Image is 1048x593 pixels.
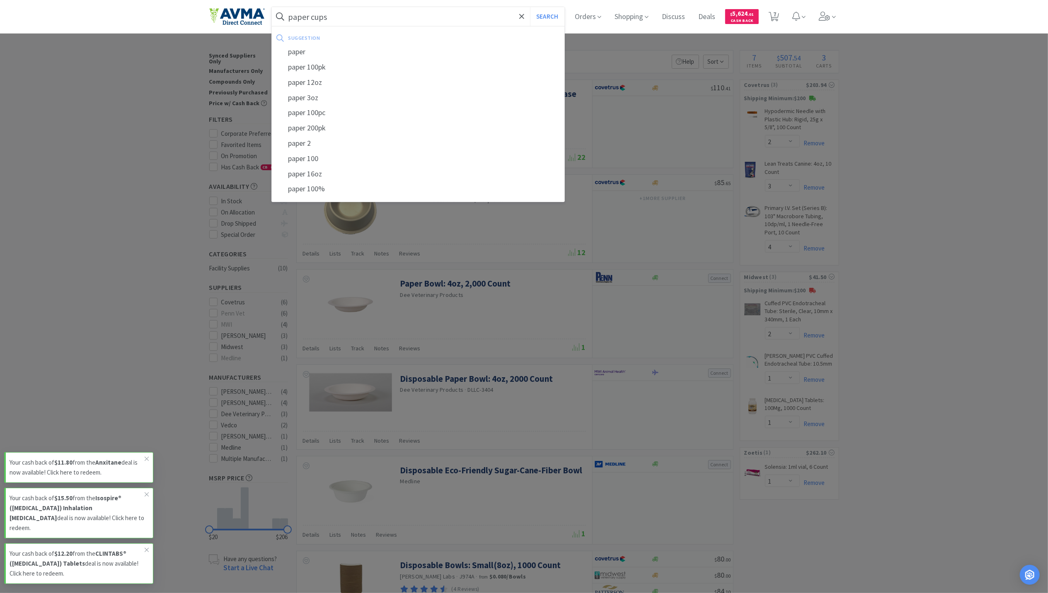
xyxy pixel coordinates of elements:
span: . 01 [748,12,754,17]
div: paper 16oz [272,166,565,182]
input: Search by item, sku, manufacturer, ingredient, size... [272,7,565,26]
div: paper 2 [272,136,565,151]
button: Search [530,7,564,26]
p: Your cash back of from the deal is now available! Click here to redeem. [10,458,145,477]
strong: Isospire® ([MEDICAL_DATA]) Inhalation [MEDICAL_DATA] [10,494,121,522]
a: Deals [695,13,719,21]
span: Cash Back [730,19,754,24]
strong: $11.80 [54,458,73,466]
strong: Anxitane [95,458,121,466]
div: Open Intercom Messenger [1020,565,1040,585]
div: paper 100 [272,151,565,166]
img: e4e33dab9f054f5782a47901c742baa9_102.png [209,8,265,25]
span: 5,624 [730,10,754,17]
strong: $15.50 [54,494,73,502]
div: paper 200pk [272,121,565,136]
span: $ [730,12,732,17]
div: suggestion [288,31,440,44]
strong: $12.20 [54,550,73,557]
a: 7 [765,14,782,22]
p: Your cash back of from the deal is now available! Click here to redeem. [10,493,145,533]
div: paper 12oz [272,75,565,90]
a: Discuss [658,13,688,21]
div: paper 100pk [272,60,565,75]
div: paper 3oz [272,90,565,106]
div: paper 100pc [272,105,565,121]
div: paper [272,44,565,60]
a: $5,624.01Cash Back [725,5,759,28]
p: Your cash back of from the deal is now available! Click here to redeem. [10,549,145,579]
div: paper 100% [272,181,565,197]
